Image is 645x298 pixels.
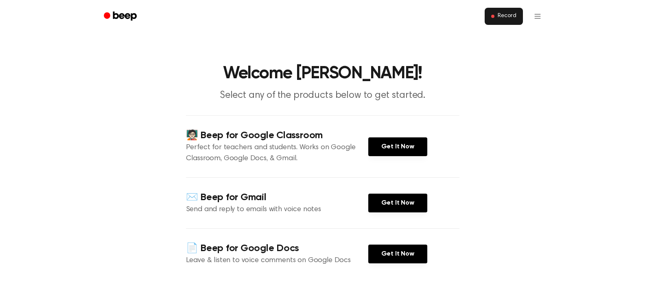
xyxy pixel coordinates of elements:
[186,204,368,215] p: Send and reply to emails with voice notes
[114,65,531,82] h1: Welcome [PERSON_NAME]!
[528,7,547,26] button: Open menu
[186,191,368,204] h4: ✉️ Beep for Gmail
[186,242,368,255] h4: 📄 Beep for Google Docs
[186,142,368,164] p: Perfect for teachers and students. Works on Google Classroom, Google Docs, & Gmail.
[166,89,479,102] p: Select any of the products below to get started.
[498,13,516,20] span: Record
[186,129,368,142] h4: 🧑🏻‍🏫 Beep for Google Classroom
[368,194,427,212] a: Get It Now
[368,137,427,156] a: Get It Now
[368,245,427,263] a: Get It Now
[186,255,368,266] p: Leave & listen to voice comments on Google Docs
[98,9,144,24] a: Beep
[485,8,523,25] button: Record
